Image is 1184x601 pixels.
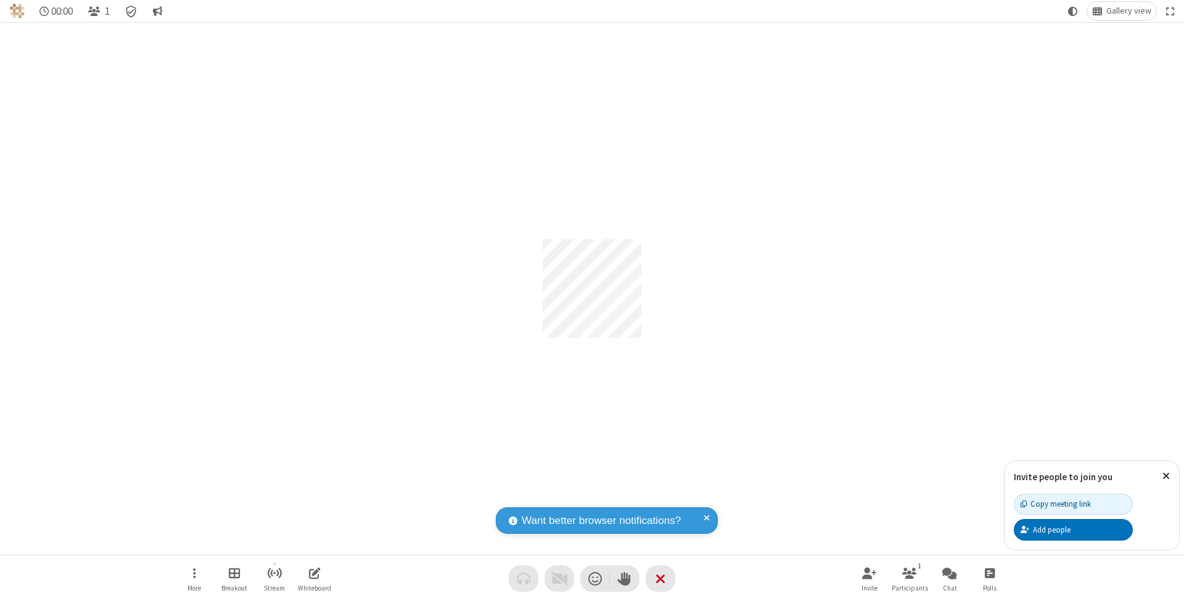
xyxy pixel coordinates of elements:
button: Send a reaction [580,565,610,592]
div: Copy meeting link [1021,498,1091,510]
button: Open participant list [891,561,928,596]
button: Fullscreen [1161,2,1180,20]
button: Start streaming [256,561,293,596]
span: Breakout [221,584,247,592]
img: QA Selenium DO NOT DELETE OR CHANGE [10,4,25,18]
button: Video [545,565,574,592]
span: More [187,584,201,592]
div: Meeting details Encryption enabled [120,2,143,20]
button: Conversation [147,2,167,20]
button: Close popover [1153,461,1179,491]
button: Raise hand [610,565,639,592]
button: Open poll [971,561,1008,596]
span: Stream [264,584,285,592]
div: 1 [915,560,925,571]
span: Invite [861,584,878,592]
button: Open chat [931,561,968,596]
span: 1 [105,6,110,17]
span: Gallery view [1106,6,1151,16]
span: Chat [943,584,957,592]
span: Polls [983,584,997,592]
button: Add people [1014,519,1133,540]
button: Open menu [176,561,213,596]
button: Invite participants (⌘+Shift+I) [851,561,888,596]
button: Open shared whiteboard [296,561,333,596]
button: Copy meeting link [1014,494,1133,515]
button: End or leave meeting [646,565,675,592]
button: Open participant list [83,2,115,20]
span: Whiteboard [298,584,331,592]
span: 00:00 [51,6,73,17]
button: Manage Breakout Rooms [216,561,253,596]
label: Invite people to join you [1014,471,1112,483]
button: Using system theme [1063,2,1083,20]
div: Timer [35,2,78,20]
button: Change layout [1087,2,1156,20]
span: Participants [892,584,928,592]
span: Want better browser notifications? [522,513,681,529]
button: Audio problem - check your Internet connection or call by phone [509,565,538,592]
